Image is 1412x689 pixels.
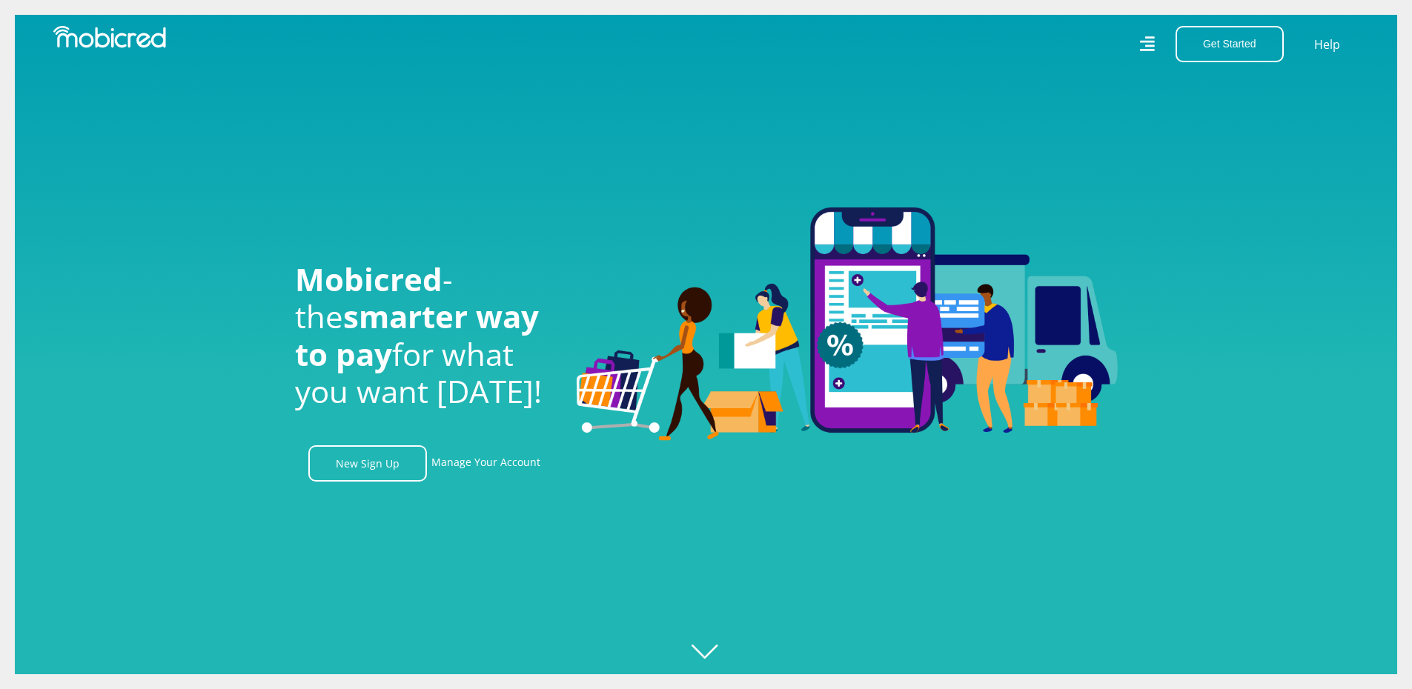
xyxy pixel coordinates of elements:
span: Mobicred [295,258,443,300]
img: Welcome to Mobicred [577,207,1118,442]
span: smarter way to pay [295,295,539,374]
a: New Sign Up [308,445,427,482]
button: Get Started [1176,26,1284,62]
a: Manage Your Account [431,445,540,482]
a: Help [1313,35,1341,54]
img: Mobicred [53,26,166,48]
h1: - the for what you want [DATE]! [295,261,554,410]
